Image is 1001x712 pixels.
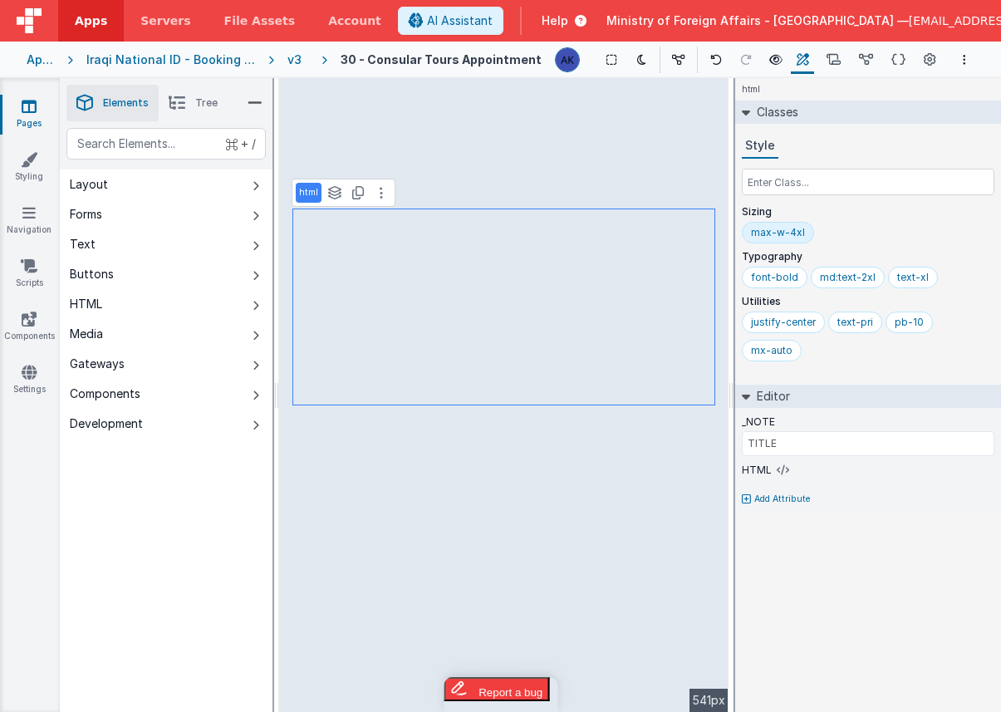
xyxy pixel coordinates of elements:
div: Gateways [70,356,125,372]
button: AI Assistant [398,7,503,35]
p: Sizing [742,205,994,219]
div: Components [70,385,140,402]
h4: html [735,78,767,101]
button: Media [60,319,272,349]
div: mx-auto [751,344,792,357]
button: Forms [60,199,272,229]
div: Apps [27,52,54,68]
div: text-xl [897,271,929,284]
span: + / [226,128,256,160]
span: Apps [75,12,107,29]
button: Style [742,134,778,159]
div: justify-center [751,316,816,329]
p: html [299,186,318,199]
button: Gateways [60,349,272,379]
span: Servers [140,12,190,29]
button: Add Attribute [742,493,994,506]
div: max-w-4xl [751,226,805,239]
button: Development [60,409,272,439]
div: Layout [70,176,108,193]
span: Elements [103,96,149,110]
div: HTML [70,296,102,312]
p: Typography [742,250,994,263]
span: File Assets [224,12,296,29]
span: AI Assistant [427,12,493,29]
div: Development [70,415,143,432]
label: _NOTE [742,415,775,429]
input: Enter Class... [742,169,994,195]
div: v3 [287,52,308,68]
span: Ministry of Foreign Affairs - [GEOGRAPHIC_DATA] — [606,12,909,29]
span: Help [542,12,568,29]
h2: Classes [750,101,798,124]
div: md:text-2xl [820,271,876,284]
h4: 30 - Consular Tours Appointment [341,53,542,66]
button: Text [60,229,272,259]
button: Options [954,50,974,70]
img: 1f6063d0be199a6b217d3045d703aa70 [556,48,579,71]
input: Search Elements... [66,128,266,160]
button: Components [60,379,272,409]
div: Text [70,236,96,253]
div: pb-10 [895,316,924,329]
button: HTML [60,289,272,319]
button: Buttons [60,259,272,289]
p: Utilities [742,295,994,308]
iframe: Marker.io feedback button [444,677,557,712]
div: Forms [70,206,102,223]
div: 541px [689,689,729,712]
div: Buttons [70,266,114,282]
div: text-pri [837,316,873,329]
button: Layout [60,169,272,199]
div: Iraqi National ID - Booking Page [86,52,256,68]
div: --> [279,78,729,712]
p: Add Attribute [754,493,811,506]
label: HTML [742,464,772,477]
div: font-bold [751,271,798,284]
span: Tree [195,96,218,110]
h2: Editor [750,385,790,408]
div: Media [70,326,103,342]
